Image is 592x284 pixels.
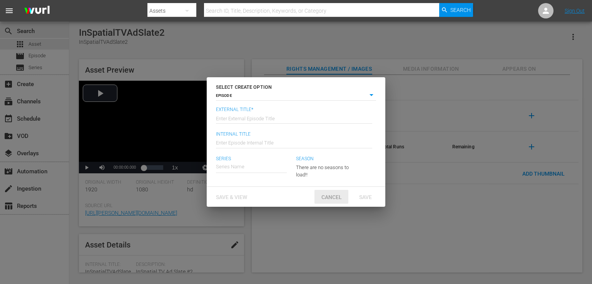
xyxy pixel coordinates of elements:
h6: SELECT CREATE OPTION [216,83,376,91]
button: Save & View [210,190,253,204]
span: Series [216,156,287,162]
span: External Title* [216,107,372,113]
span: Cancel [315,194,348,200]
div: There are no seasons to load!! [296,158,356,179]
span: Search [450,3,471,17]
span: Save [353,194,378,200]
span: menu [5,6,14,15]
div: EPISODE [216,91,376,101]
img: ans4CAIJ8jUAAAAAAAAAAAAAAAAAAAAAAAAgQb4GAAAAAAAAAAAAAAAAAAAAAAAAJMjXAAAAAAAAAAAAAAAAAAAAAAAAgAT5G... [18,2,55,20]
button: Save [348,190,382,204]
a: Sign Out [565,8,585,14]
span: Internal Title [216,131,372,138]
span: Save & View [210,194,253,200]
span: Season [296,156,356,162]
button: Cancel [314,190,348,204]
